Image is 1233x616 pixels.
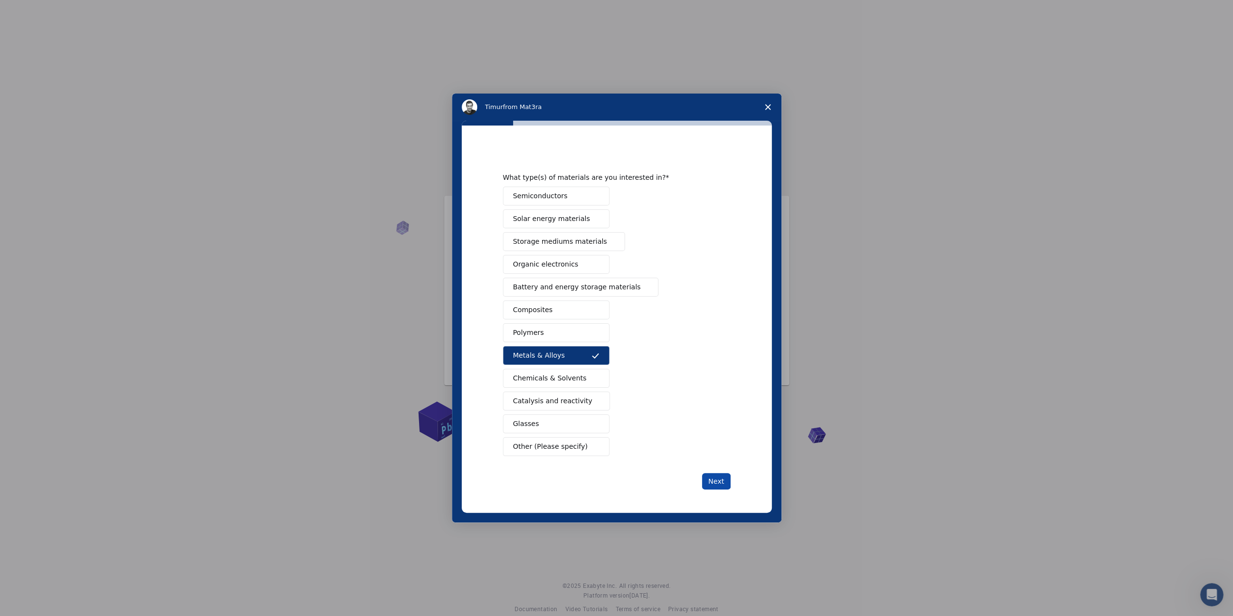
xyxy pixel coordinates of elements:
button: Next [702,473,731,490]
button: Catalysis and reactivity [503,392,610,411]
span: from Mat3ra [503,103,542,111]
button: Glasses [503,414,609,433]
button: Chemicals & Solvents [503,369,609,388]
button: Storage mediums materials [503,232,625,251]
span: Close survey [754,94,781,121]
button: Solar energy materials [503,209,609,228]
span: Organic electronics [513,259,578,269]
button: Other (Please specify) [503,437,609,456]
button: Organic electronics [503,255,609,274]
span: Glasses [513,419,539,429]
span: Semiconductors [513,191,568,201]
span: Polymers [513,328,544,338]
span: Metals & Alloys [513,350,565,361]
span: Catalysis and reactivity [513,396,593,406]
img: Profile image for Timur [462,99,477,115]
span: Storage mediums materials [513,237,607,247]
button: Semiconductors [503,187,609,205]
span: Battery and energy storage materials [513,282,641,292]
button: Metals & Alloys [503,346,609,365]
span: Solar energy materials [513,214,590,224]
span: Composites [513,305,553,315]
span: Chemicals & Solvents [513,373,587,383]
div: What type(s) of materials are you interested in? [503,173,716,182]
button: Polymers [503,323,609,342]
span: Timur [485,103,503,111]
span: Other (Please specify) [513,442,588,452]
button: Composites [503,300,609,319]
button: Battery and energy storage materials [503,278,659,297]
